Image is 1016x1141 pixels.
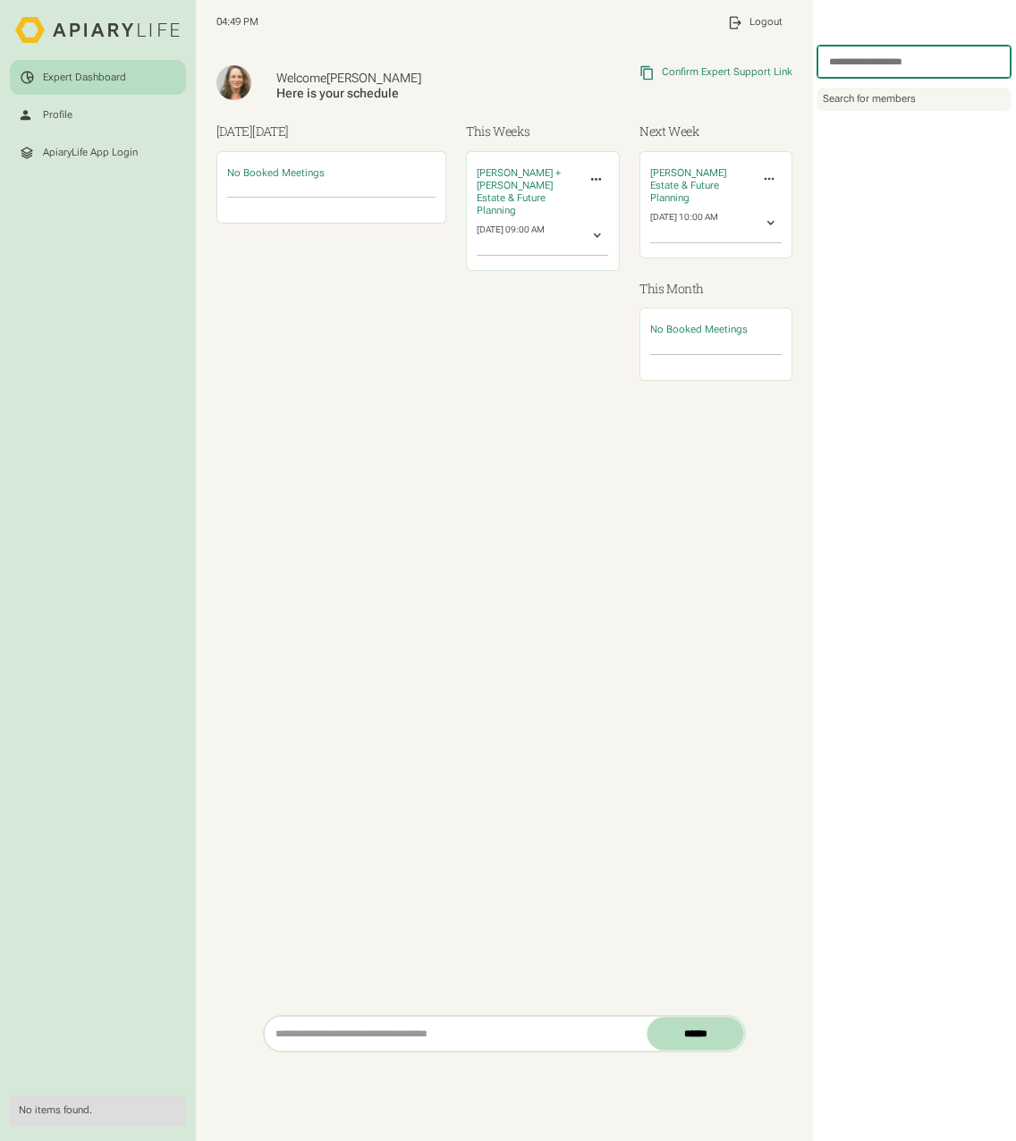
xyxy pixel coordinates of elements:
[10,60,186,95] a: Expert Dashboard
[639,279,792,298] h3: This Month
[650,212,718,234] div: [DATE] 10:00 AM
[43,147,138,159] div: ApiaryLife App Login
[326,71,421,85] span: [PERSON_NAME]
[662,66,792,79] div: Confirm Expert Support Link
[650,167,726,179] span: [PERSON_NAME]
[227,167,325,179] span: No Booked Meetings
[477,192,546,216] span: Estate & Future Planning
[717,5,793,40] a: Logout
[466,122,619,140] h3: This Weeks
[650,180,719,204] span: Estate & Future Planning
[43,109,72,122] div: Profile
[276,71,532,87] div: Welcome
[477,224,545,247] div: [DATE] 09:00 AM
[216,122,446,140] h3: [DATE]
[749,16,783,29] div: Logout
[216,16,258,29] span: 04:49 PM
[252,123,289,139] span: [DATE]
[650,324,748,335] span: No Booked Meetings
[817,88,1011,110] div: Search for members
[477,167,561,191] span: [PERSON_NAME] + [PERSON_NAME]
[639,122,792,140] h3: Next Week
[19,1104,177,1117] div: No items found.
[10,97,186,132] a: Profile
[43,72,126,84] div: Expert Dashboard
[276,86,532,102] div: Here is your schedule
[10,135,186,170] a: ApiaryLife App Login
